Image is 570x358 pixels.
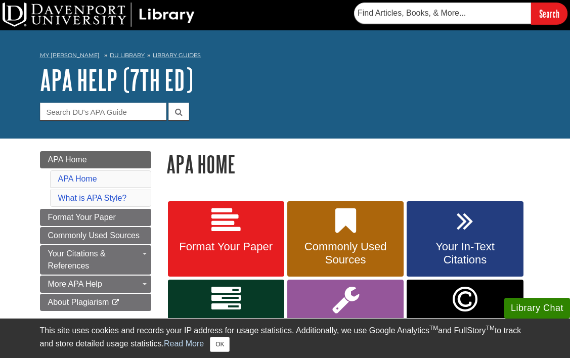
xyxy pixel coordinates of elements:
a: APA Home [58,174,97,183]
input: Search DU's APA Guide [40,103,166,120]
form: Searches DU Library's articles, books, and more [354,3,567,24]
a: Commonly Used Sources [40,227,151,244]
span: About Plagiarism [48,298,109,306]
a: Your Citations & References [40,245,151,275]
a: Link opens in new window [407,280,523,357]
button: Library Chat [504,298,570,319]
span: APA Home [48,155,87,164]
button: Close [210,337,230,352]
a: APA Home [40,151,151,168]
a: Read More [164,339,204,348]
a: Format Your Paper [40,209,151,226]
a: Your Reference List [168,280,284,357]
a: Your In-Text Citations [407,201,523,277]
input: Search [531,3,567,24]
a: More APA Help [40,276,151,293]
a: My [PERSON_NAME] [40,51,100,60]
a: Format Your Paper [168,201,284,277]
a: Library Guides [153,52,201,59]
input: Find Articles, Books, & More... [354,3,531,24]
sup: TM [486,325,495,332]
a: About Plagiarism [40,294,151,311]
div: This site uses cookies and records your IP address for usage statistics. Additionally, we use Goo... [40,325,531,352]
a: APA Help (7th Ed) [40,64,193,96]
nav: breadcrumb [40,49,531,65]
img: DU Library [3,3,195,27]
span: Format Your Paper [48,213,116,221]
span: Your In-Text Citations [414,240,515,266]
span: More APA Help [48,280,102,288]
a: DU Library [110,52,145,59]
i: This link opens in a new window [111,299,120,306]
span: Format Your Paper [176,240,277,253]
a: Commonly Used Sources [287,201,404,277]
h1: APA Home [166,151,531,177]
a: More APA Help [287,280,404,357]
span: Commonly Used Sources [295,240,396,266]
span: Commonly Used Sources [48,231,140,240]
sup: TM [429,325,438,332]
a: What is APA Style? [58,194,127,202]
span: Your Citations & References [48,249,106,270]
